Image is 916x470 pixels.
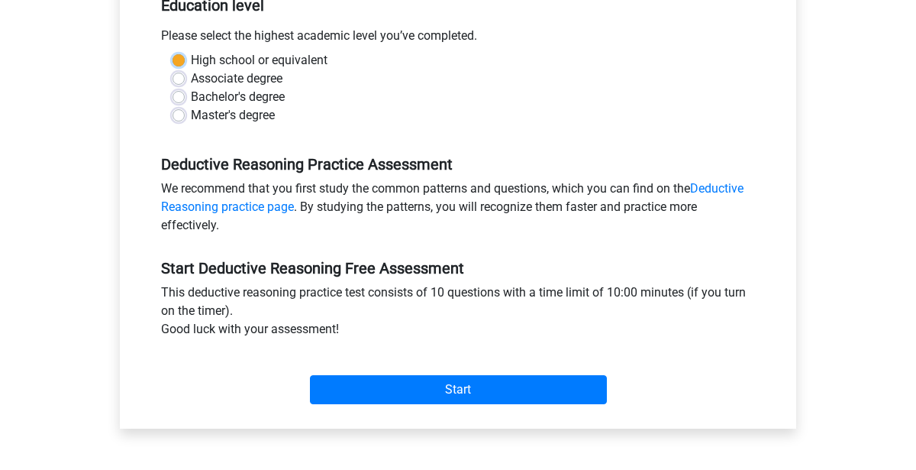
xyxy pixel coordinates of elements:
[191,106,275,125] label: Master's degree
[161,259,755,277] h5: Start Deductive Reasoning Free Assessment
[191,88,285,106] label: Bachelor's degree
[191,70,282,88] label: Associate degree
[150,27,766,51] div: Please select the highest academic level you’ve completed.
[310,375,607,404] input: Start
[150,284,766,345] div: This deductive reasoning practice test consists of 10 questions with a time limit of 10:00 minute...
[161,155,755,173] h5: Deductive Reasoning Practice Assessment
[191,51,327,70] label: High school or equivalent
[150,180,766,241] div: We recommend that you first study the common patterns and questions, which you can find on the . ...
